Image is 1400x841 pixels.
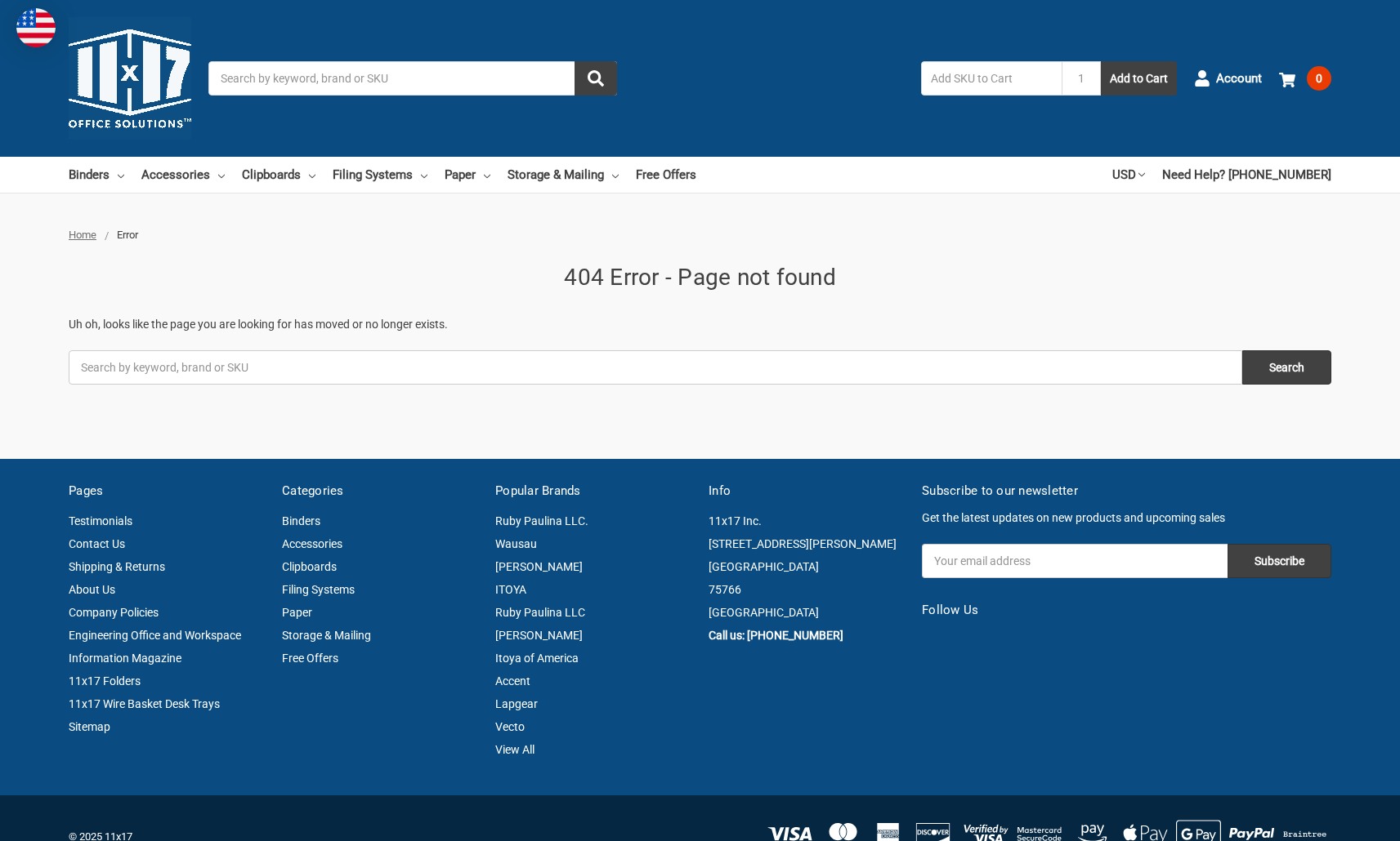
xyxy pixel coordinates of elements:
input: Subscribe [1228,544,1331,578]
a: Sitemap [69,720,110,733]
img: duty and tax information for United States [16,8,56,47]
address: 11x17 Inc. [STREET_ADDRESS][PERSON_NAME] [GEOGRAPHIC_DATA] 75766 [GEOGRAPHIC_DATA] [709,509,905,624]
a: 11x17 Folders [69,674,141,687]
h5: Info [709,482,905,501]
h5: Categories [282,482,478,501]
h5: Subscribe to our newsletter [922,482,1331,501]
a: Paper [445,157,490,193]
a: Account [1194,57,1262,100]
span: Error [117,229,138,241]
h1: 404 Error - Page not found [69,260,1331,295]
span: 0 [1307,66,1331,91]
a: View All [495,743,535,756]
input: Search [1242,350,1331,385]
p: Uh oh, looks like the page you are looking for has moved or no longer exists. [69,316,1331,333]
h5: Popular Brands [495,482,691,501]
a: Testimonials [69,514,132,527]
a: Accessories [282,537,342,550]
h5: Follow Us [922,601,1331,620]
a: [PERSON_NAME] [495,560,583,573]
a: Storage & Mailing [282,629,371,642]
a: Ruby Paulina LLC. [495,514,588,527]
a: Call us: [PHONE_NUMBER] [709,629,843,642]
h5: Pages [69,482,265,501]
a: Home [69,229,96,241]
button: Add to Cart [1101,61,1177,96]
a: Binders [69,157,124,193]
a: Engineering Office and Workspace Information Magazine [69,629,241,665]
input: Add SKU to Cart [921,61,1062,96]
span: Account [1216,69,1262,88]
a: 11x17 Wire Basket Desk Trays [69,697,220,710]
a: 0 [1279,57,1331,100]
img: 11x17.com [69,17,191,140]
a: Company Policies [69,606,159,619]
a: Free Offers [636,157,696,193]
a: Accent [495,674,530,687]
a: Ruby Paulina LLC [495,606,585,619]
a: Clipboards [282,560,337,573]
a: Wausau [495,537,537,550]
input: Search by keyword, brand or SKU [69,350,1242,385]
a: Filing Systems [333,157,427,193]
a: [PERSON_NAME] [495,629,583,642]
a: Itoya of America [495,652,579,665]
a: Filing Systems [282,583,355,596]
a: Shipping & Returns [69,560,165,573]
a: Free Offers [282,652,338,665]
a: About Us [69,583,115,596]
a: Storage & Mailing [508,157,619,193]
p: Get the latest updates on new products and upcoming sales [922,509,1331,527]
input: Search by keyword, brand or SKU [208,61,617,96]
a: ITOYA [495,583,526,596]
a: Accessories [141,157,225,193]
a: Paper [282,606,312,619]
a: Clipboards [242,157,315,193]
a: Need Help? [PHONE_NUMBER] [1162,157,1331,193]
a: USD [1112,157,1145,193]
a: Contact Us [69,537,125,550]
a: Binders [282,514,320,527]
input: Your email address [922,544,1228,578]
a: Lapgear [495,697,538,710]
a: Vecto [495,720,525,733]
